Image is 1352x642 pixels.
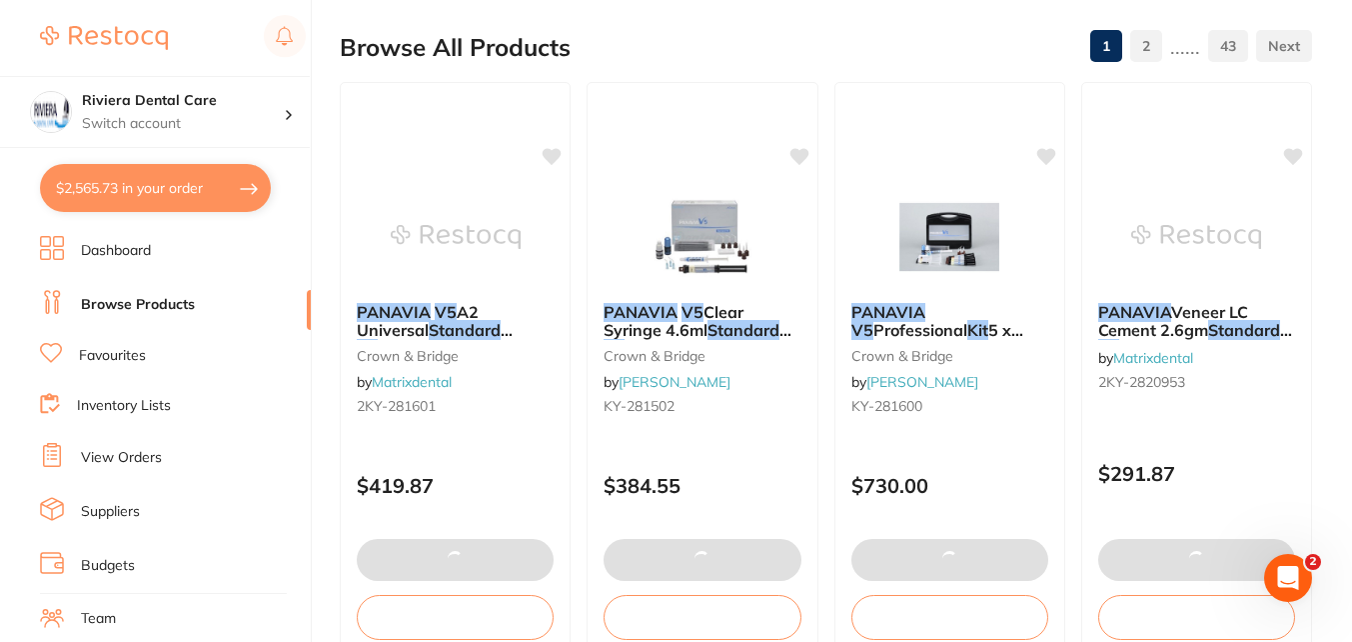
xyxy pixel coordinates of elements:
span: by [604,373,730,391]
span: 2 [1305,554,1321,570]
em: PANAVIA [1098,302,1171,322]
span: by [851,373,978,391]
p: $419.87 [357,474,554,497]
a: Browse Products [81,295,195,315]
span: 2KY-281601 [357,397,436,415]
span: KY-281502 [604,397,675,415]
a: 43 [1208,26,1248,66]
a: View Orders [81,448,162,468]
span: A2 Universal [357,302,479,340]
a: Inventory Lists [77,396,171,416]
a: Suppliers [81,502,140,522]
span: Professional [873,320,967,340]
a: [PERSON_NAME] [619,373,730,391]
button: $2,565.73 in your order [40,164,271,212]
span: - Clear [1119,339,1170,359]
em: V5 [851,320,873,340]
p: $291.87 [1098,462,1295,485]
a: Matrixdental [372,373,452,391]
img: Riviera Dental Care [31,92,71,132]
span: 2KY-2820953 [1098,373,1185,391]
em: V5 [435,302,457,322]
img: PANAVIA Veneer LC Cement 2.6gm Standard Kit - Clear [1131,187,1261,287]
b: PANAVIA Veneer LC Cement 2.6gm Standard Kit - Clear [1098,303,1295,340]
em: Kit [967,320,988,340]
a: Budgets [81,556,135,576]
a: Favourites [79,346,146,366]
a: Restocq Logo [40,15,168,61]
iframe: Intercom live chat [1264,554,1312,602]
a: 2 [1130,26,1162,66]
span: (4.6ml syringe) [378,339,492,359]
em: PANAVIA [357,302,431,322]
span: by [357,373,452,391]
span: 5 x 2.4ml Syringe [851,320,1023,358]
em: Kit [1098,339,1119,359]
em: Standard [707,320,779,340]
em: PANAVIA [851,302,925,322]
a: Matrixdental [1113,349,1193,367]
a: Dashboard [81,241,151,261]
img: PANAVIA V5 Professional Kit 5 x 2.4ml Syringe [884,187,1014,287]
b: PANAVIA V5 Professional Kit 5 x 2.4ml Syringe [851,303,1048,340]
em: Kit [357,339,378,359]
p: ...... [1170,35,1200,58]
small: crown & bridge [357,348,554,364]
img: Restocq Logo [40,26,168,50]
small: crown & bridge [851,348,1048,364]
em: PANAVIA [604,302,677,322]
span: by [1098,349,1193,367]
span: Veneer LC Cement 2.6gm [1098,302,1248,340]
a: Team [81,609,116,629]
h4: Riviera Dental Care [82,91,284,111]
img: PANAVIA V5 Clear Syringe 4.6ml Standard Kit [638,187,767,287]
em: Kit [604,339,625,359]
em: Standard [1208,320,1280,340]
b: PANAVIA V5 A2 Universal Standard Kit (4.6ml syringe) [357,303,554,340]
p: $384.55 [604,474,800,497]
p: $730.00 [851,474,1048,497]
em: Standard [429,320,501,340]
b: PANAVIA V5 Clear Syringe 4.6ml Standard Kit [604,303,800,340]
span: KY-281600 [851,397,922,415]
small: crown & bridge [604,348,800,364]
span: Clear Syringe 4.6ml [604,302,743,340]
a: [PERSON_NAME] [866,373,978,391]
em: V5 [681,302,703,322]
img: PANAVIA V5 A2 Universal Standard Kit (4.6ml syringe) [391,187,521,287]
h2: Browse All Products [340,34,571,62]
p: Switch account [82,114,284,134]
a: 1 [1090,26,1122,66]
